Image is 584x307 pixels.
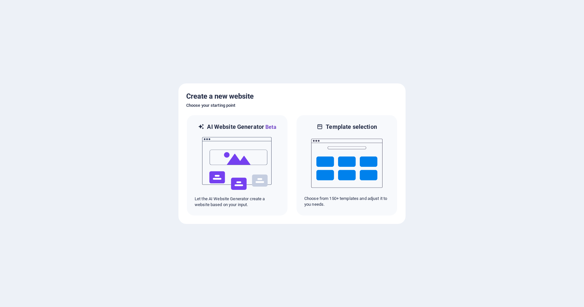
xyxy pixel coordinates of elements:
div: Template selectionChoose from 150+ templates and adjust it to you needs. [296,115,398,216]
div: AI Website GeneratorBetaaiLet the AI Website Generator create a website based on your input. [186,115,288,216]
p: Choose from 150+ templates and adjust it to you needs. [304,196,389,207]
span: Beta [264,124,276,130]
h6: Choose your starting point [186,102,398,109]
h6: AI Website Generator [207,123,276,131]
img: ai [201,131,273,196]
h5: Create a new website [186,91,398,102]
p: Let the AI Website Generator create a website based on your input. [195,196,280,208]
h6: Template selection [326,123,377,131]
